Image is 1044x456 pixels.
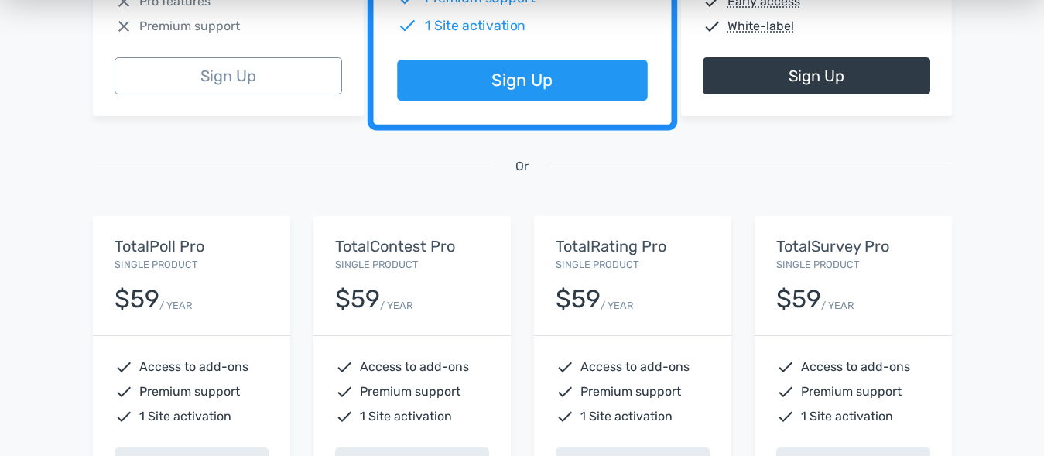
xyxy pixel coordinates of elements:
[801,358,910,376] span: Access to add-ons
[556,286,601,313] div: $59
[821,298,854,313] small: / YEAR
[556,358,574,376] span: check
[159,298,192,313] small: / YEAR
[776,238,930,255] h5: TotalSurvey Pro
[515,157,529,176] span: Or
[139,358,248,376] span: Access to add-ons
[115,286,159,313] div: $59
[397,60,647,101] a: Sign Up
[115,17,133,36] span: close
[556,238,710,255] h5: TotalRating Pro
[360,358,469,376] span: Access to add-ons
[556,407,574,426] span: check
[801,382,902,401] span: Premium support
[335,382,354,401] span: check
[776,407,795,426] span: check
[360,407,452,426] span: 1 Site activation
[335,407,354,426] span: check
[424,15,525,36] span: 1 Site activation
[601,298,633,313] small: / YEAR
[380,298,412,313] small: / YEAR
[397,15,417,36] span: check
[703,57,930,94] a: Sign Up
[776,358,795,376] span: check
[115,407,133,426] span: check
[139,382,240,401] span: Premium support
[556,382,574,401] span: check
[115,358,133,376] span: check
[139,17,240,36] span: Premium support
[115,259,197,270] small: Single Product
[776,382,795,401] span: check
[335,358,354,376] span: check
[727,17,794,36] abbr: White-label
[556,259,638,270] small: Single Product
[335,259,418,270] small: Single Product
[703,17,721,36] span: check
[115,382,133,401] span: check
[115,57,342,94] a: Sign Up
[139,407,231,426] span: 1 Site activation
[580,382,681,401] span: Premium support
[360,382,460,401] span: Premium support
[580,407,673,426] span: 1 Site activation
[580,358,690,376] span: Access to add-ons
[335,286,380,313] div: $59
[776,286,821,313] div: $59
[335,238,489,255] h5: TotalContest Pro
[776,259,859,270] small: Single Product
[115,238,269,255] h5: TotalPoll Pro
[801,407,893,426] span: 1 Site activation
